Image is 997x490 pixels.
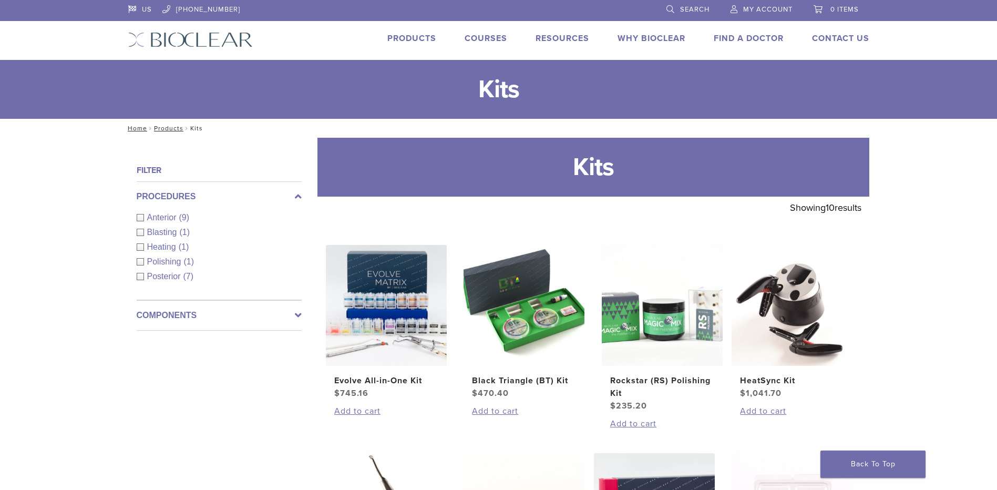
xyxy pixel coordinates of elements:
[740,405,844,417] a: Add to cart: “HeatSync Kit”
[147,272,183,281] span: Posterior
[463,245,585,400] a: Black Triangle (BT) KitBlack Triangle (BT) Kit $470.40
[610,374,714,400] h2: Rockstar (RS) Polishing Kit
[334,405,438,417] a: Add to cart: “Evolve All-in-One Kit”
[325,245,448,400] a: Evolve All-in-One KitEvolve All-in-One Kit $745.16
[743,5,793,14] span: My Account
[610,401,616,411] span: $
[334,374,438,387] h2: Evolve All-in-One Kit
[826,202,835,213] span: 10
[334,388,368,399] bdi: 745.16
[680,5,710,14] span: Search
[137,309,302,322] label: Components
[465,33,507,44] a: Courses
[154,125,183,132] a: Products
[602,245,723,366] img: Rockstar (RS) Polishing Kit
[334,388,340,399] span: $
[536,33,589,44] a: Resources
[183,272,194,281] span: (7)
[812,33,869,44] a: Contact Us
[317,138,869,197] h1: Kits
[472,388,478,399] span: $
[610,401,647,411] bdi: 235.20
[137,164,302,177] h4: Filter
[820,451,926,478] a: Back To Top
[618,33,685,44] a: Why Bioclear
[732,245,852,366] img: HeatSync Kit
[137,190,302,203] label: Procedures
[610,417,714,430] a: Add to cart: “Rockstar (RS) Polishing Kit”
[714,33,784,44] a: Find A Doctor
[326,245,447,366] img: Evolve All-in-One Kit
[740,388,746,399] span: $
[147,242,179,251] span: Heating
[179,213,190,222] span: (9)
[830,5,859,14] span: 0 items
[183,126,190,131] span: /
[464,245,584,366] img: Black Triangle (BT) Kit
[125,125,147,132] a: Home
[790,197,861,219] p: Showing results
[147,126,154,131] span: /
[179,242,189,251] span: (1)
[128,32,253,47] img: Bioclear
[740,374,844,387] h2: HeatSync Kit
[601,245,724,412] a: Rockstar (RS) Polishing KitRockstar (RS) Polishing Kit $235.20
[740,388,782,399] bdi: 1,041.70
[120,119,877,138] nav: Kits
[472,388,509,399] bdi: 470.40
[179,228,190,237] span: (1)
[147,213,179,222] span: Anterior
[387,33,436,44] a: Products
[183,257,194,266] span: (1)
[472,374,576,387] h2: Black Triangle (BT) Kit
[147,257,184,266] span: Polishing
[731,245,854,400] a: HeatSync KitHeatSync Kit $1,041.70
[147,228,180,237] span: Blasting
[472,405,576,417] a: Add to cart: “Black Triangle (BT) Kit”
